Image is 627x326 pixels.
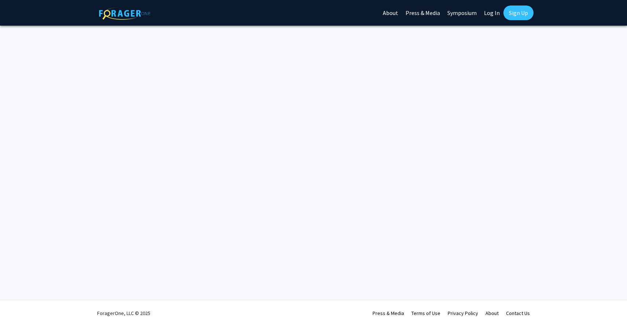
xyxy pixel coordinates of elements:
[506,310,530,316] a: Contact Us
[411,310,440,316] a: Terms of Use
[503,5,533,20] a: Sign Up
[373,310,404,316] a: Press & Media
[97,300,150,326] div: ForagerOne, LLC © 2025
[448,310,478,316] a: Privacy Policy
[485,310,499,316] a: About
[99,7,150,20] img: ForagerOne Logo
